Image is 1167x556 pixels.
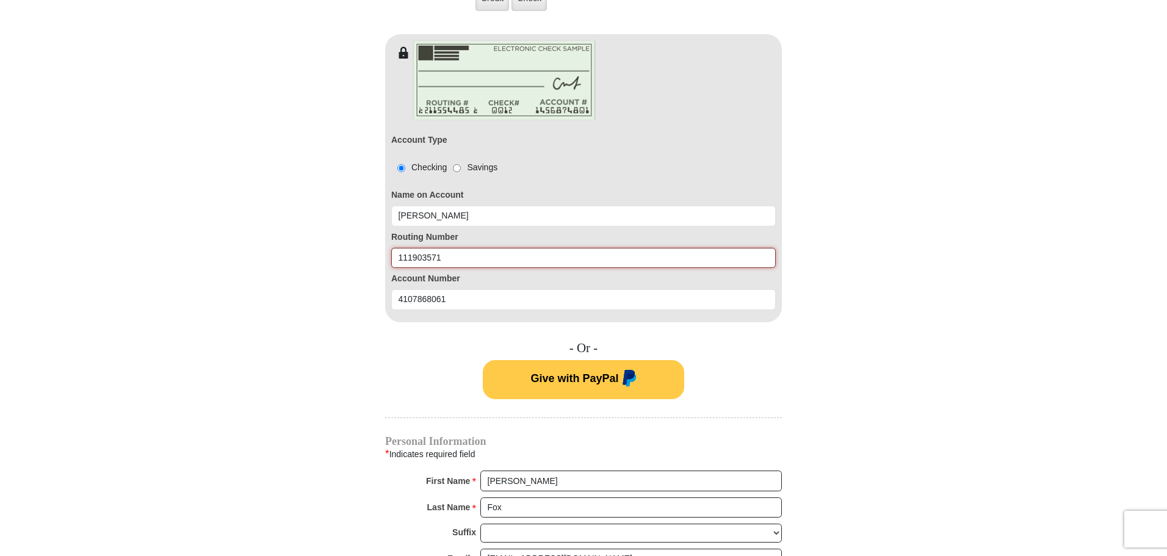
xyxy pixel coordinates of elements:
[427,499,471,516] strong: Last Name
[619,370,637,389] img: paypal
[391,231,776,244] label: Routing Number
[483,360,684,399] button: Give with PayPal
[452,524,476,541] strong: Suffix
[426,472,470,489] strong: First Name
[385,436,782,446] h4: Personal Information
[530,372,618,384] span: Give with PayPal
[385,341,782,356] h4: - Or -
[391,189,776,201] label: Name on Account
[391,134,447,146] label: Account Type
[391,161,497,174] div: Checking Savings
[391,272,776,285] label: Account Number
[385,446,782,462] div: Indicates required field
[413,40,596,120] img: check-en.png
